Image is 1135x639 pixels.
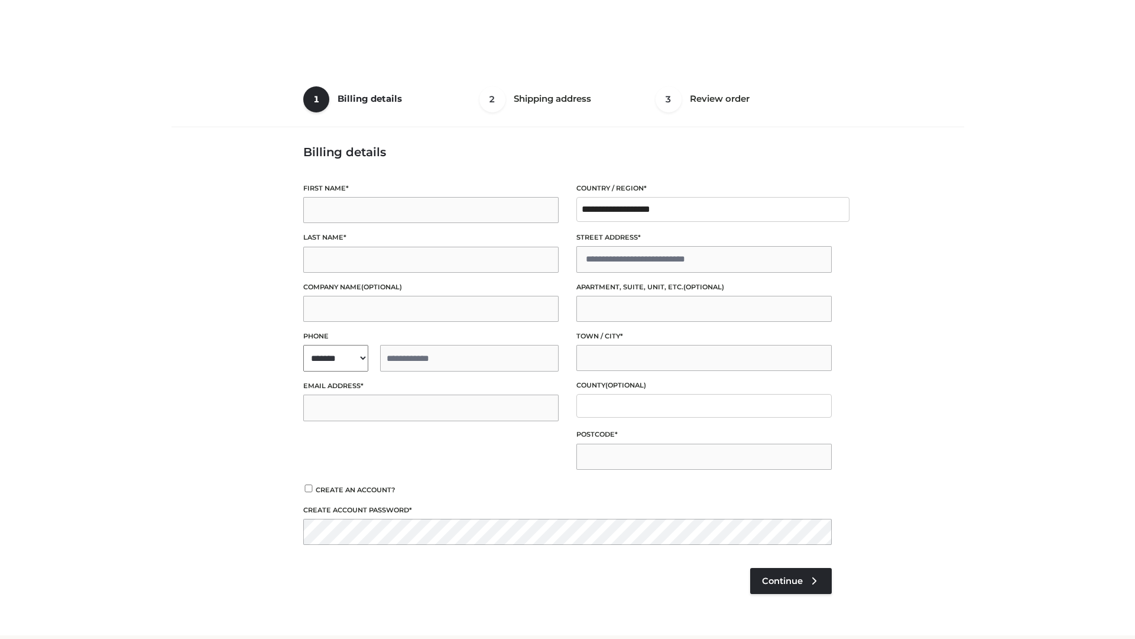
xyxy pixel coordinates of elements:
label: First name [303,183,559,194]
span: (optional) [361,283,402,291]
input: Create an account? [303,485,314,492]
label: Apartment, suite, unit, etc. [576,282,832,293]
label: Create account password [303,505,832,516]
span: Create an account? [316,486,395,494]
label: Postcode [576,429,832,440]
span: 2 [479,86,505,112]
label: County [576,380,832,391]
span: Review order [690,93,750,104]
label: Email address [303,380,559,392]
span: (optional) [683,283,724,291]
label: Last name [303,232,559,243]
label: Phone [303,331,559,342]
a: Continue [750,568,832,594]
span: 1 [303,86,329,112]
span: (optional) [605,381,646,389]
span: Continue [762,576,803,586]
h3: Billing details [303,145,832,159]
span: Billing details [338,93,402,104]
label: Company name [303,282,559,293]
label: Street address [576,232,832,243]
span: 3 [656,86,682,112]
label: Town / City [576,331,832,342]
span: Shipping address [514,93,591,104]
label: Country / Region [576,183,832,194]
